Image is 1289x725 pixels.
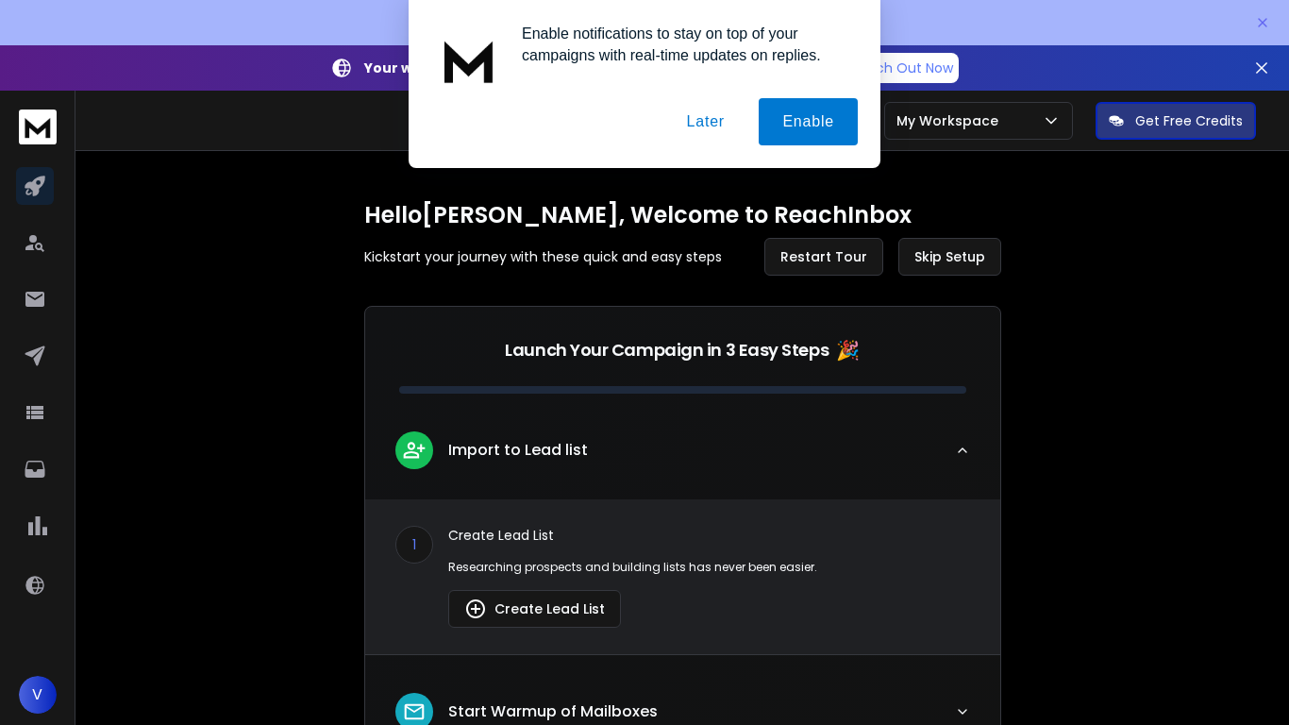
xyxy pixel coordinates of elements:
[448,700,658,723] p: Start Warmup of Mailboxes
[19,676,57,714] button: V
[448,526,970,545] p: Create Lead List
[448,560,970,575] p: Researching prospects and building lists has never been easier.
[764,238,883,276] button: Restart Tour
[364,247,722,266] p: Kickstart your journey with these quick and easy steps
[448,439,588,462] p: Import to Lead list
[365,416,1000,499] button: leadImport to Lead list
[402,700,427,724] img: lead
[662,98,747,145] button: Later
[464,598,487,620] img: lead
[448,590,621,628] button: Create Lead List
[402,438,427,462] img: lead
[914,247,985,266] span: Skip Setup
[836,337,860,363] span: 🎉
[431,23,507,98] img: notification icon
[507,23,858,66] div: Enable notifications to stay on top of your campaigns with real-time updates on replies.
[759,98,858,145] button: Enable
[364,200,1001,230] h1: Hello [PERSON_NAME] , Welcome to ReachInbox
[505,337,829,363] p: Launch Your Campaign in 3 Easy Steps
[365,499,1000,654] div: leadImport to Lead list
[395,526,433,564] div: 1
[898,238,1001,276] button: Skip Setup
